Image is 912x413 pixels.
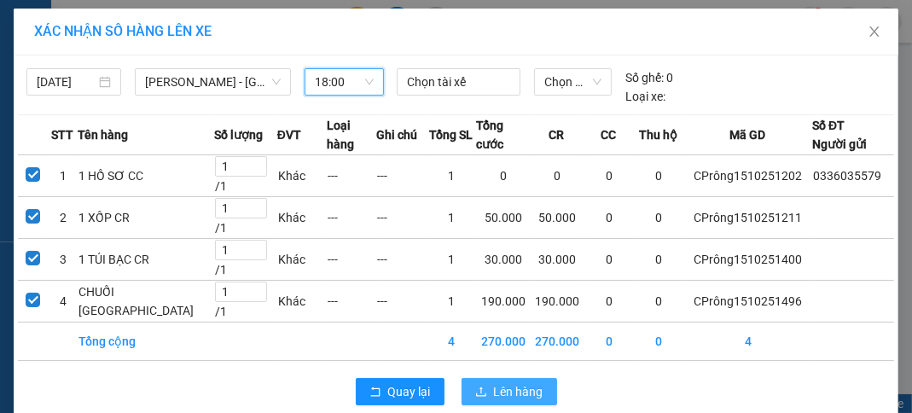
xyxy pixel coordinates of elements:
[11,48,62,64] strong: Sài Gòn:
[78,239,214,281] td: 1 TÚI BẠC CR
[277,125,301,144] span: ĐVT
[476,281,530,323] td: 190.000
[429,125,473,144] span: Tổng SL
[639,125,677,144] span: Thu hộ
[214,197,277,239] td: / 1
[48,155,78,197] td: 1
[327,197,376,239] td: ---
[78,323,214,361] td: Tổng cộng
[851,9,898,56] button: Close
[683,155,812,197] td: CPrông1510251202
[584,155,634,197] td: 0
[377,155,427,197] td: ---
[530,281,584,323] td: 190.000
[34,23,212,39] span: XÁC NHẬN SỐ HÀNG LÊN XE
[356,378,444,405] button: rollbackQuay lại
[683,323,812,361] td: 4
[530,155,584,197] td: 0
[377,281,427,323] td: ---
[315,69,374,95] span: 18:00
[377,125,418,144] span: Ghi chú
[476,197,530,239] td: 50.000
[427,155,476,197] td: 1
[625,87,665,106] span: Loại xe:
[48,281,78,323] td: 4
[11,48,93,80] strong: 0931 600 979
[475,386,487,399] span: upload
[271,77,282,87] span: down
[214,239,277,281] td: / 1
[37,73,96,91] input: 15/10/2025
[530,239,584,281] td: 30.000
[327,239,376,281] td: ---
[530,323,584,361] td: 270.000
[277,281,327,323] td: Khác
[625,68,673,87] div: 0
[634,239,683,281] td: 0
[78,197,214,239] td: 1 XỐP CR
[625,68,664,87] span: Số ghế:
[634,155,683,197] td: 0
[11,112,85,136] span: VP GỬI:
[51,125,73,144] span: STT
[427,197,476,239] td: 1
[78,125,128,144] span: Tên hàng
[327,116,375,154] span: Loại hàng
[544,69,601,95] span: Chọn xe
[549,125,564,144] span: CR
[476,323,530,361] td: 270.000
[214,155,277,197] td: / 1
[277,239,327,281] td: Khác
[377,239,427,281] td: ---
[90,112,219,136] span: VP Chư Prông
[388,382,431,401] span: Quay lại
[214,281,277,323] td: / 1
[369,386,381,399] span: rollback
[683,281,812,323] td: CPrông1510251496
[100,48,237,80] strong: 0901 900 568
[327,281,376,323] td: ---
[812,116,867,154] div: Số ĐT Người gửi
[584,323,634,361] td: 0
[462,378,557,405] button: uploadLên hàng
[868,25,881,38] span: close
[377,197,427,239] td: ---
[683,239,812,281] td: CPrông1510251400
[78,155,214,197] td: 1 HỒ SƠ CC
[277,155,327,197] td: Khác
[327,155,376,197] td: ---
[48,239,78,281] td: 3
[100,48,206,64] strong: [PERSON_NAME]:
[634,323,683,361] td: 0
[634,197,683,239] td: 0
[476,116,529,154] span: Tổng cước
[634,281,683,323] td: 0
[427,323,476,361] td: 4
[427,239,476,281] td: 1
[476,239,530,281] td: 30.000
[683,197,812,239] td: CPrông1510251211
[145,69,281,95] span: Gia Lai - Sài Gòn (XE TẢI)
[530,197,584,239] td: 50.000
[813,169,881,183] span: 0336035579
[584,239,634,281] td: 0
[494,382,543,401] span: Lên hàng
[277,197,327,239] td: Khác
[584,197,634,239] td: 0
[48,197,78,239] td: 2
[427,281,476,323] td: 1
[11,83,95,99] strong: 0901 936 968
[584,281,634,323] td: 0
[78,281,214,323] td: CHUỐI [GEOGRAPHIC_DATA]
[601,125,616,144] span: CC
[214,125,263,144] span: Số lượng
[476,155,530,197] td: 0
[729,125,765,144] span: Mã GD
[100,83,183,99] strong: 0901 933 179
[47,16,212,40] span: ĐỨC ĐẠT GIA LAI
